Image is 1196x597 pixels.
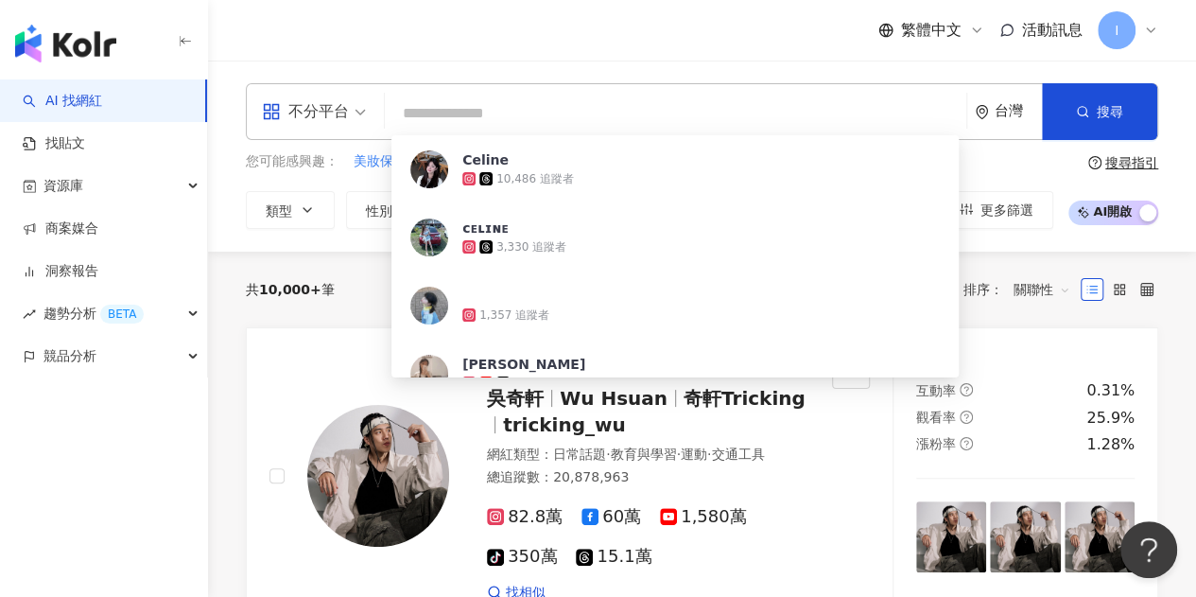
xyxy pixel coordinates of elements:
[23,262,98,281] a: 洞察報告
[707,447,711,462] span: ·
[576,547,651,567] span: 15.1萬
[446,191,548,229] button: 追蹤數
[995,103,1042,119] div: 台灣
[422,151,450,172] button: 彩妝
[975,105,989,119] span: environment
[693,203,733,219] span: 觀看率
[23,134,85,153] a: 找貼文
[1097,104,1123,119] span: 搜尋
[15,25,116,62] img: logo
[916,383,956,398] span: 互動率
[466,203,506,219] span: 追蹤數
[487,468,809,487] div: 總追蹤數 ： 20,878,963
[487,547,557,567] span: 350萬
[465,152,492,171] span: 美妝
[553,447,606,462] span: 日常話題
[1086,434,1135,455] div: 1.28%
[307,405,449,547] img: KOL Avatar
[487,387,544,410] span: 吳奇軒
[960,437,973,450] span: question-circle
[259,282,321,297] span: 10,000+
[1022,21,1083,39] span: 活動訊息
[266,203,292,219] span: 類型
[673,191,775,229] button: 觀看率
[246,152,338,171] span: 您可能感興趣：
[916,501,986,571] img: post-image
[423,152,449,171] span: 彩妝
[960,383,973,396] span: question-circle
[1120,521,1177,578] iframe: Help Scout Beacon - Open
[901,20,962,41] span: 繁體中文
[676,447,680,462] span: ·
[990,501,1060,571] img: post-image
[464,151,493,172] button: 美妝
[806,203,886,219] span: 合作費用預估
[487,507,563,527] span: 82.8萬
[1105,155,1158,170] div: 搜尋指引
[366,203,392,219] span: 性別
[1086,408,1135,429] div: 25.9%
[262,102,281,121] span: appstore
[606,447,610,462] span: ·
[487,446,809,465] div: 網紅類型 ：
[916,436,956,451] span: 漲粉率
[660,507,747,527] span: 1,580萬
[23,92,102,111] a: searchAI 找網紅
[507,151,562,172] button: 小資保養
[610,447,676,462] span: 教育與學習
[1088,156,1101,169] span: question-circle
[787,191,928,229] button: 合作費用預估
[353,151,407,172] button: 美妝保養
[246,191,335,229] button: 類型
[940,191,1053,229] button: 更多篩選
[1042,83,1157,140] button: 搜尋
[963,274,1081,305] div: 排序：
[580,203,619,219] span: 互動率
[960,411,973,424] span: question-circle
[1065,501,1135,571] img: post-image
[916,410,956,425] span: 觀看率
[43,335,96,378] span: 競品分析
[980,202,1033,218] span: 更多篩選
[1014,274,1070,305] span: 關聯性
[43,165,83,207] span: 資源庫
[560,191,662,229] button: 互動率
[681,447,707,462] span: 運動
[262,97,349,127] div: 不分平台
[354,152,407,171] span: 美妝保養
[503,413,626,436] span: tricking_wu
[581,507,641,527] span: 60萬
[1115,20,1118,41] span: I
[1086,380,1135,401] div: 0.31%
[346,191,435,229] button: 性別
[43,292,144,335] span: 趨勢分析
[23,219,98,238] a: 商案媒合
[711,447,764,462] span: 交通工具
[23,307,36,321] span: rise
[684,387,806,410] span: 奇軒Tricking
[508,152,561,171] span: 小資保養
[560,387,667,410] span: Wu Hsuan
[246,282,335,297] div: 共 筆
[100,305,144,324] div: BETA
